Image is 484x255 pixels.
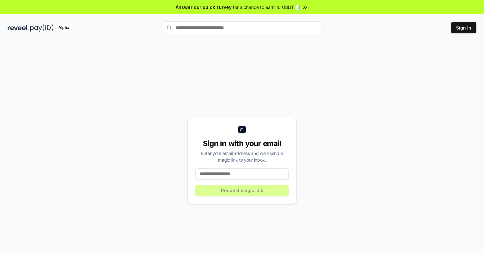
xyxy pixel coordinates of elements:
div: Enter your email address and we’ll send a magic link to your inbox. [195,150,289,163]
span: for a chance to earn 10 USDT 📝 [233,4,301,10]
div: Sign in with your email [195,138,289,149]
div: Alpha [55,24,73,32]
img: pay_id [30,24,54,32]
span: Answer our quick survey [176,4,232,10]
button: Sign In [451,22,476,33]
img: logo_small [238,126,246,133]
img: reveel_dark [8,24,29,32]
